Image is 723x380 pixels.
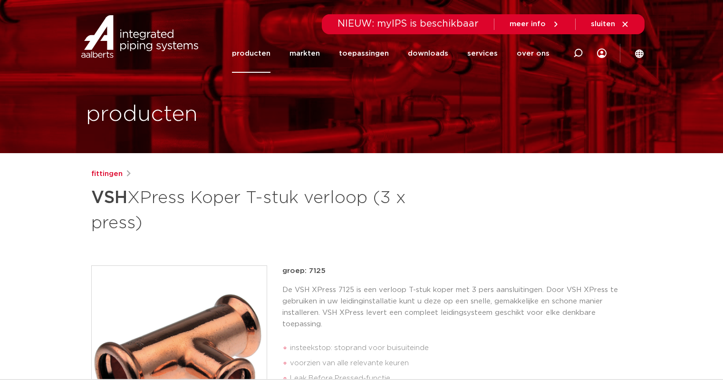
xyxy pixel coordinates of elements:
[339,34,389,73] a: toepassingen
[591,20,629,29] a: sluiten
[467,34,498,73] a: services
[290,356,632,371] li: voorzien van alle relevante keuren
[91,168,123,180] a: fittingen
[282,265,632,277] p: groep: 7125
[517,34,549,73] a: over ons
[91,184,448,235] h1: XPress Koper T-stuk verloop (3 x press)
[289,34,320,73] a: markten
[232,34,270,73] a: producten
[591,20,615,28] span: sluiten
[86,99,198,130] h1: producten
[510,20,560,29] a: meer info
[408,34,448,73] a: downloads
[597,34,607,73] div: my IPS
[290,341,632,356] li: insteekstop: stoprand voor buisuiteinde
[232,34,549,73] nav: Menu
[282,284,632,330] p: De VSH XPress 7125 is een verloop T-stuk koper met 3 pers aansluitingen. Door VSH XPress te gebru...
[510,20,546,28] span: meer info
[337,19,479,29] span: NIEUW: myIPS is beschikbaar
[91,189,127,206] strong: VSH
